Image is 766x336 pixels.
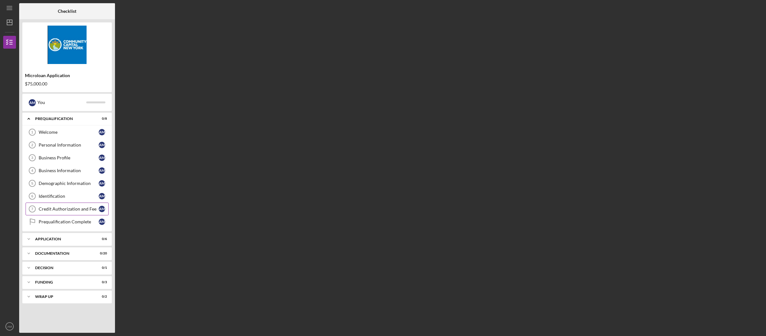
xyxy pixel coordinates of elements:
[96,295,107,299] div: 0 / 2
[25,73,109,78] div: Microloan Application
[29,99,36,106] div: A M
[26,190,109,203] a: 6IdentificationAM
[99,193,105,199] div: A M
[35,237,91,241] div: Application
[96,117,107,121] div: 0 / 8
[39,168,99,173] div: Business Information
[35,295,91,299] div: Wrap up
[96,280,107,284] div: 0 / 3
[39,130,99,135] div: Welcome
[99,206,105,212] div: A M
[31,130,33,134] tspan: 1
[99,142,105,148] div: A M
[31,169,34,172] tspan: 4
[99,155,105,161] div: A M
[39,206,99,212] div: Credit Authorization and Fee
[35,117,91,121] div: Prequalification
[39,219,99,224] div: Prequalification Complete
[31,181,33,185] tspan: 5
[37,97,86,108] div: You
[26,164,109,177] a: 4Business InformationAM
[31,194,33,198] tspan: 6
[35,266,91,270] div: Decision
[26,177,109,190] a: 5Demographic InformationAM
[99,167,105,174] div: A M
[26,126,109,139] a: 1WelcomeAM
[99,129,105,135] div: A M
[26,203,109,215] a: 7Credit Authorization and FeeAM
[31,143,33,147] tspan: 2
[26,215,109,228] a: Prequalification CompleteAM
[26,151,109,164] a: 3Business ProfileAM
[31,207,33,211] tspan: 7
[31,156,33,160] tspan: 3
[39,181,99,186] div: Demographic Information
[39,155,99,160] div: Business Profile
[35,280,91,284] div: Funding
[3,320,16,333] button: AM
[25,81,109,86] div: $75,000.00
[39,194,99,199] div: Identification
[96,266,107,270] div: 0 / 1
[58,9,76,14] b: Checklist
[99,219,105,225] div: A M
[35,252,91,255] div: Documentation
[26,139,109,151] a: 2Personal InformationAM
[96,237,107,241] div: 0 / 6
[39,142,99,148] div: Personal Information
[96,252,107,255] div: 0 / 20
[7,325,12,328] text: AM
[22,26,112,64] img: Product logo
[99,180,105,187] div: A M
